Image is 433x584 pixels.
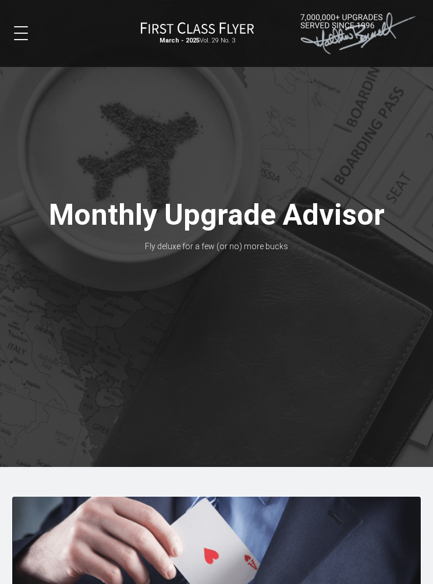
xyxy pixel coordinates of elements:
small: Vol. 29 No. 3 [140,37,254,45]
h3: Fly deluxe for a few (or no) more bucks [40,242,393,251]
strong: March - 2025 [159,37,200,44]
img: First Class Flyer [140,22,254,34]
a: First Class FlyerMarch - 2025Vol. 29 No. 3 [140,22,254,45]
h1: Monthly Upgrade Advisor [40,199,393,234]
